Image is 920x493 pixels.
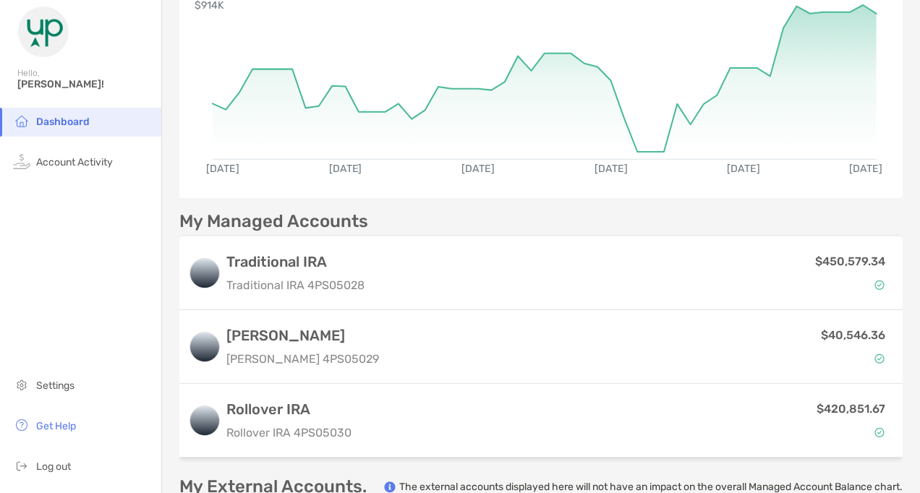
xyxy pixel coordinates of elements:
[13,416,30,434] img: get-help icon
[817,400,885,418] p: $420,851.67
[821,326,885,344] p: $40,546.36
[595,163,628,176] text: [DATE]
[36,460,71,473] span: Log out
[815,252,885,270] p: $450,579.34
[874,353,885,364] img: Account Status icon
[226,276,365,294] p: Traditional IRA 4PS05028
[36,380,74,392] span: Settings
[226,253,365,270] h3: Traditional IRA
[462,163,495,176] text: [DATE]
[190,259,219,288] img: logo account
[226,424,352,442] p: Rollover IRA 4PS05030
[226,350,379,368] p: [PERSON_NAME] 4PS05029
[728,163,761,176] text: [DATE]
[179,213,368,231] p: My Managed Accounts
[851,163,884,176] text: [DATE]
[17,6,69,58] img: Zoe Logo
[13,457,30,474] img: logout icon
[206,163,239,176] text: [DATE]
[190,333,219,361] img: logo account
[36,420,76,432] span: Get Help
[13,112,30,129] img: household icon
[17,78,153,90] span: [PERSON_NAME]!
[226,327,379,344] h3: [PERSON_NAME]
[13,153,30,170] img: activity icon
[190,406,219,435] img: logo account
[226,400,352,418] h3: Rollover IRA
[36,156,113,168] span: Account Activity
[874,280,885,290] img: Account Status icon
[36,116,90,128] span: Dashboard
[329,163,362,176] text: [DATE]
[874,427,885,437] img: Account Status icon
[384,481,396,493] img: info
[13,376,30,393] img: settings icon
